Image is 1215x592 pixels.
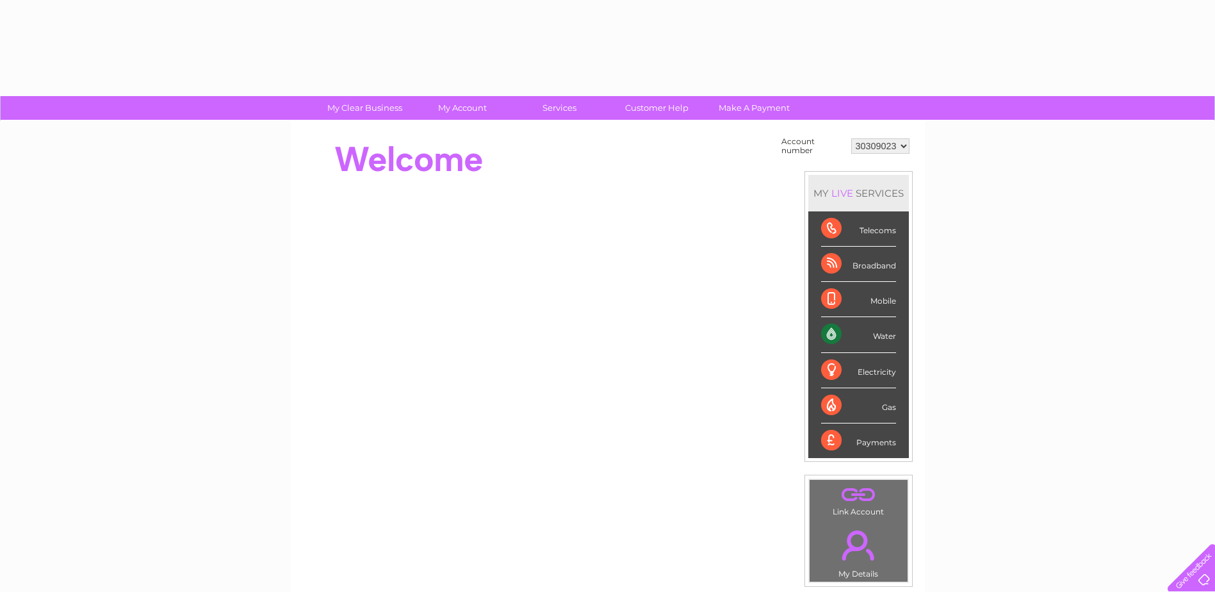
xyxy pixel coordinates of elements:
td: Link Account [809,479,908,520]
a: Customer Help [604,96,710,120]
a: . [813,483,904,506]
a: My Account [409,96,515,120]
a: Make A Payment [701,96,807,120]
div: Mobile [821,282,896,317]
a: My Clear Business [312,96,418,120]
div: LIVE [829,187,856,199]
div: Gas [821,388,896,423]
a: . [813,523,904,568]
div: Broadband [821,247,896,282]
td: My Details [809,520,908,582]
td: Account number [778,134,848,158]
div: Payments [821,423,896,458]
div: Water [821,317,896,352]
div: Electricity [821,353,896,388]
div: Telecoms [821,211,896,247]
a: Services [507,96,612,120]
div: MY SERVICES [808,175,909,211]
